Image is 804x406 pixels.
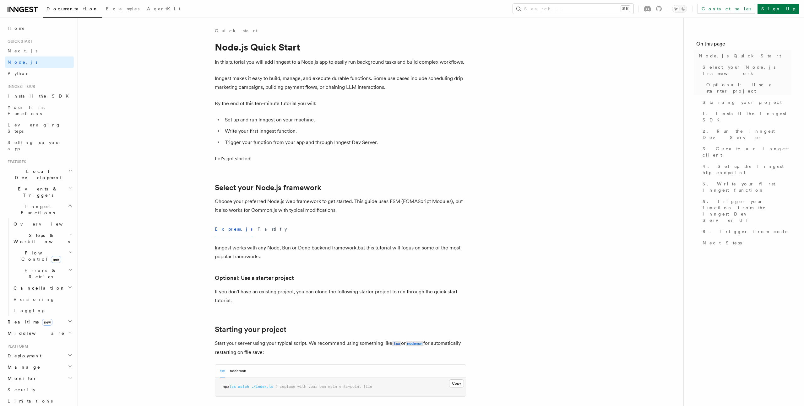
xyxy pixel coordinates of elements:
a: Versioning [11,294,74,305]
a: 4. Set up the Inngest http endpoint [700,161,791,178]
a: Sign Up [758,4,799,14]
span: Limitations [8,398,53,403]
span: 5. Trigger your function from the Inngest Dev Server UI [703,198,791,223]
span: Overview [14,222,78,227]
span: Next.js [8,48,37,53]
button: Inngest Functions [5,201,74,218]
a: Logging [11,305,74,316]
button: Toggle dark mode [672,5,687,13]
a: Examples [102,2,143,17]
a: Documentation [43,2,102,18]
a: Your first Functions [5,102,74,119]
span: Setting up your app [8,140,62,151]
a: Select your Node.js framework [215,183,321,192]
code: nodemon [406,341,423,346]
span: # replace with your own main entrypoint file [275,384,372,389]
a: Leveraging Steps [5,119,74,137]
span: Deployment [5,353,41,359]
span: Your first Functions [8,105,45,116]
p: Let's get started! [215,154,466,163]
div: Inngest Functions [5,218,74,316]
span: Next Steps [703,240,742,246]
button: Fastify [258,222,287,236]
a: nodemon [406,340,423,346]
p: If you don't have an existing project, you can clone the following starter project to run through... [215,287,466,305]
span: Inngest tour [5,84,35,89]
span: 3. Create an Inngest client [703,146,791,158]
p: Start your server using your typical script. We recommend using something like or for automatical... [215,339,466,357]
a: Quick start [215,28,258,34]
kbd: ⌘K [621,6,630,12]
span: Documentation [46,6,98,11]
span: 6. Trigger from code [703,228,788,235]
a: tsx [392,340,401,346]
button: Search...⌘K [513,4,633,14]
a: 3. Create an Inngest client [700,143,791,161]
span: tsx [229,384,236,389]
span: Starting your project [703,99,782,105]
span: Events & Triggers [5,186,68,198]
a: Install the SDK [5,90,74,102]
span: Optional: Use a starter project [706,82,791,94]
p: Choose your preferred Node.js web framework to get started. This guide uses ESM (ECMAScript Modul... [215,197,466,215]
span: Errors & Retries [11,267,68,280]
span: Features [5,159,26,164]
a: 2. Run the Inngest Dev Server [700,126,791,143]
span: npx [223,384,229,389]
span: Examples [106,6,139,11]
span: Realtime [5,319,52,325]
span: watch [238,384,249,389]
button: Events & Triggers [5,183,74,201]
button: Copy [449,379,464,387]
span: Node.js [8,60,37,65]
span: Node.js Quick Start [699,53,781,59]
span: Middleware [5,330,65,336]
span: Local Development [5,168,68,181]
button: Errors & Retries [11,265,74,282]
h4: On this page [696,40,791,50]
span: Monitor [5,375,37,382]
a: Home [5,23,74,34]
span: 5. Write your first Inngest function [703,181,791,193]
li: Write your first Inngest function. [223,127,466,136]
button: Cancellation [11,282,74,294]
span: Inngest Functions [5,203,68,216]
a: Next Steps [700,237,791,248]
span: 1. Install the Inngest SDK [703,110,791,123]
span: Python [8,71,30,76]
li: Set up and run Inngest on your machine. [223,115,466,124]
code: tsx [392,341,401,346]
p: In this tutorial you will add Inngest to a Node.js app to easily run background tasks and build c... [215,58,466,67]
span: Home [8,25,25,31]
a: Overview [11,218,74,230]
a: Starting your project [700,97,791,108]
a: Optional: Use a starter project [704,79,791,97]
span: Versioning [14,297,55,302]
li: Trigger your function from your app and through Inngest Dev Server. [223,138,466,147]
a: Select your Node.js framework [700,61,791,79]
span: Flow Control [11,250,69,262]
a: Security [5,384,74,395]
button: Express.js [215,222,253,236]
span: Leveraging Steps [8,122,61,134]
span: Manage [5,364,41,370]
button: Deployment [5,350,74,361]
button: Realtimenew [5,316,74,328]
span: Install the SDK [8,93,73,99]
a: Node.js Quick Start [696,50,791,61]
span: 2. Run the Inngest Dev Server [703,128,791,141]
span: Logging [14,308,46,313]
a: Starting your project [215,325,286,334]
span: Select your Node.js framework [703,64,791,77]
a: Contact sales [698,4,755,14]
a: AgentKit [143,2,184,17]
span: 4. Set up the Inngest http endpoint [703,163,791,176]
button: Steps & Workflows [11,230,74,247]
span: Quick start [5,39,32,44]
button: nodemon [230,365,246,377]
button: tsx [220,365,225,377]
p: Inngest makes it easy to build, manage, and execute durable functions. Some use cases include sch... [215,74,466,92]
span: ./index.ts [251,384,273,389]
button: Monitor [5,373,74,384]
a: 6. Trigger from code [700,226,791,237]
